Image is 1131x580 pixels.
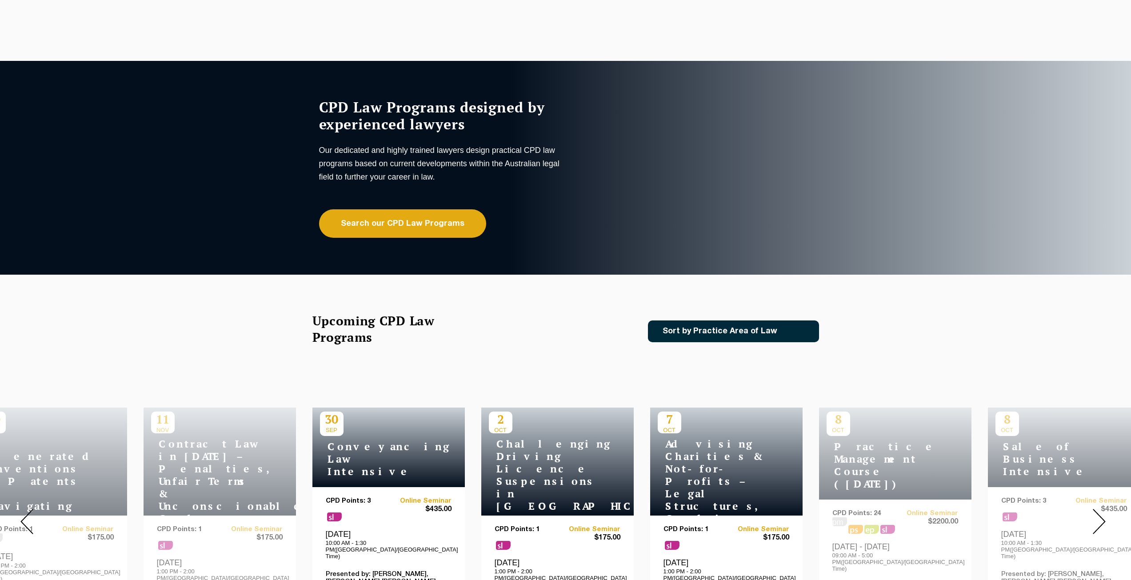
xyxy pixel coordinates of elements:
span: sl [665,541,679,550]
div: [DATE] [326,529,452,560]
h4: Challenging Driving Licence Suspensions in [GEOGRAPHIC_DATA] [489,438,600,512]
img: Icon [791,328,802,335]
img: Prev [20,509,33,534]
span: SEP [320,427,344,433]
p: 10:00 AM - 1:30 PM([GEOGRAPHIC_DATA]/[GEOGRAPHIC_DATA] Time) [326,540,452,560]
span: OCT [489,427,512,433]
span: sl [327,512,342,521]
a: Online Seminar [726,526,789,533]
img: Next [1093,509,1106,534]
span: $175.00 [557,533,620,543]
h2: Upcoming CPD Law Programs [312,312,457,345]
p: 30 [320,412,344,427]
a: Online Seminar [388,497,452,505]
span: sl [496,541,511,550]
p: 2 [489,412,512,427]
span: OCT [658,427,681,433]
span: $435.00 [388,505,452,514]
p: CPD Points: 1 [495,526,558,533]
a: Online Seminar [557,526,620,533]
h4: Advising Charities & Not-for-Profits – Legal Structures, Compliance & Risk Management [658,438,769,550]
h1: CPD Law Programs designed by experienced lawyers [319,99,564,132]
p: CPD Points: 1 [663,526,727,533]
p: Our dedicated and highly trained lawyers design practical CPD law programs based on current devel... [319,144,564,184]
a: Sort by Practice Area of Law [648,320,819,342]
p: CPD Points: 3 [326,497,389,505]
p: 7 [658,412,681,427]
h4: Conveyancing Law Intensive [320,440,431,478]
a: Search our CPD Law Programs [319,209,486,238]
span: $175.00 [726,533,789,543]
